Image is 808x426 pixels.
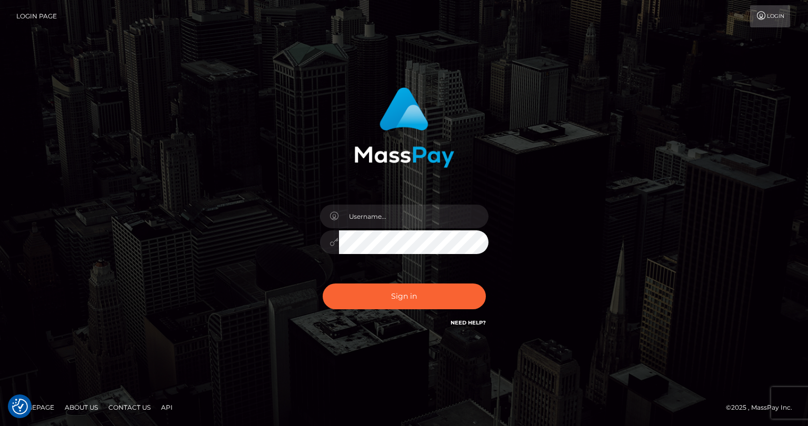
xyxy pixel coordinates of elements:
a: Contact Us [104,399,155,415]
a: Login Page [16,5,57,27]
img: MassPay Login [354,87,454,168]
img: Revisit consent button [12,399,28,414]
a: Login [750,5,790,27]
a: Need Help? [451,319,486,326]
input: Username... [339,205,488,228]
div: © 2025 , MassPay Inc. [726,402,800,413]
a: About Us [61,399,102,415]
a: Homepage [12,399,58,415]
button: Sign in [323,283,486,309]
button: Consent Preferences [12,399,28,414]
a: API [157,399,177,415]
